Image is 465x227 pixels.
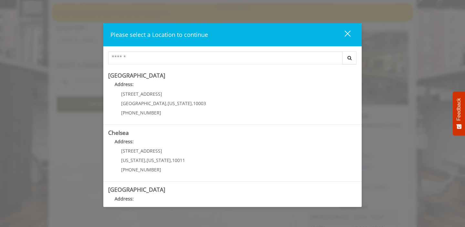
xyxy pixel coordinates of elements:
[456,98,462,121] span: Feedback
[192,100,193,106] span: ,
[115,196,134,202] b: Address:
[108,129,129,136] b: Chelsea
[108,51,343,64] input: Search Center
[108,186,165,193] b: [GEOGRAPHIC_DATA]
[453,92,465,135] button: Feedback - Show survey
[121,157,145,163] span: [US_STATE]
[171,157,172,163] span: ,
[121,110,161,116] span: [PHONE_NUMBER]
[193,100,206,106] span: 10003
[121,148,162,154] span: [STREET_ADDRESS]
[168,100,192,106] span: [US_STATE]
[333,28,355,41] button: close dialog
[145,157,147,163] span: ,
[121,167,161,173] span: [PHONE_NUMBER]
[108,71,165,79] b: [GEOGRAPHIC_DATA]
[115,138,134,145] b: Address:
[147,157,171,163] span: [US_STATE]
[166,100,168,106] span: ,
[337,30,350,40] div: close dialog
[108,51,357,68] div: Center Select
[121,100,166,106] span: [GEOGRAPHIC_DATA]
[172,157,185,163] span: 10011
[121,91,162,97] span: [STREET_ADDRESS]
[346,56,353,60] i: Search button
[115,81,134,87] b: Address:
[110,31,208,38] span: Please select a Location to continue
